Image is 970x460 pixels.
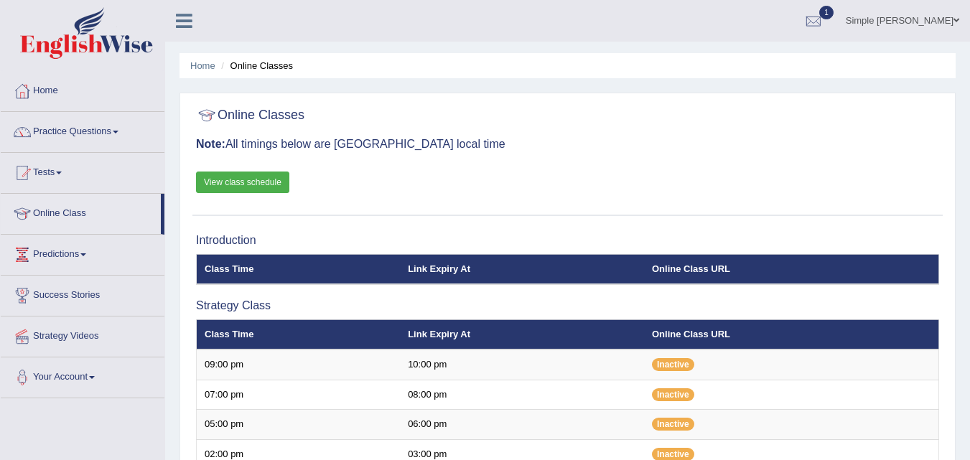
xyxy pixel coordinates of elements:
td: 05:00 pm [197,410,401,440]
a: Strategy Videos [1,316,164,352]
th: Online Class URL [644,254,939,284]
h3: All timings below are [GEOGRAPHIC_DATA] local time [196,138,939,151]
li: Online Classes [218,59,293,72]
a: View class schedule [196,172,289,193]
a: Success Stories [1,276,164,311]
th: Link Expiry At [400,254,644,284]
a: Practice Questions [1,112,164,148]
td: 10:00 pm [400,349,644,380]
td: 08:00 pm [400,380,644,410]
td: 09:00 pm [197,349,401,380]
span: Inactive [652,418,694,431]
th: Class Time [197,254,401,284]
a: Your Account [1,357,164,393]
b: Note: [196,138,225,150]
th: Online Class URL [644,319,939,349]
a: Predictions [1,235,164,271]
span: Inactive [652,358,694,371]
th: Class Time [197,319,401,349]
span: 1 [819,6,834,19]
a: Home [1,71,164,107]
a: Home [190,60,215,71]
h2: Online Classes [196,105,304,126]
h3: Strategy Class [196,299,939,312]
td: 07:00 pm [197,380,401,410]
a: Tests [1,153,164,189]
td: 06:00 pm [400,410,644,440]
span: Inactive [652,388,694,401]
a: Online Class [1,194,161,230]
th: Link Expiry At [400,319,644,349]
h3: Introduction [196,234,939,247]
